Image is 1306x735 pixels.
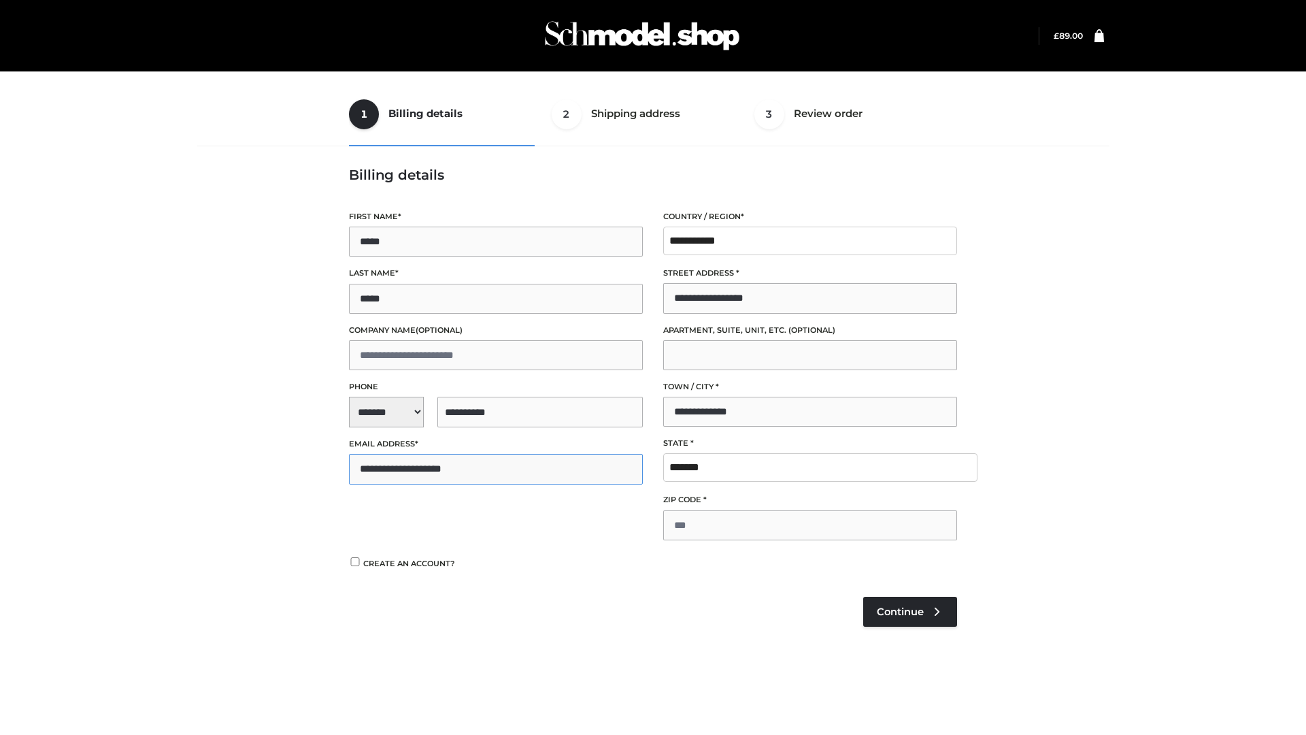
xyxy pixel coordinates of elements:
a: Continue [863,597,957,627]
label: Country / Region [663,210,957,223]
span: (optional) [416,325,463,335]
bdi: 89.00 [1054,31,1083,41]
img: Schmodel Admin 964 [540,9,744,63]
label: Phone [349,380,643,393]
label: First name [349,210,643,223]
a: £89.00 [1054,31,1083,41]
label: Apartment, suite, unit, etc. [663,324,957,337]
label: Last name [349,267,643,280]
label: Street address [663,267,957,280]
h3: Billing details [349,167,957,183]
label: Company name [349,324,643,337]
input: Create an account? [349,557,361,566]
span: Create an account? [363,559,455,568]
span: £ [1054,31,1059,41]
label: State [663,437,957,450]
label: Email address [349,438,643,451]
label: ZIP Code [663,493,957,506]
span: Continue [877,606,924,618]
label: Town / City [663,380,957,393]
span: (optional) [788,325,835,335]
